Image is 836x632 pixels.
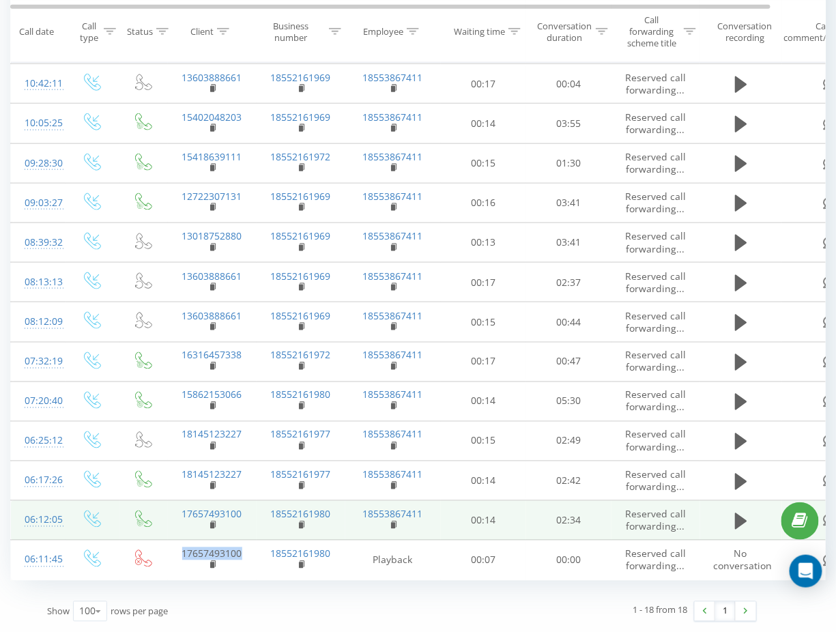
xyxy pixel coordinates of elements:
[363,468,423,481] a: 18553867411
[790,555,822,588] div: Open Intercom Messenger
[625,229,686,255] span: Reserved call forwarding...
[182,388,242,401] a: 15862153066
[625,547,686,573] span: Reserved call forwarding...
[441,541,526,580] td: 00:07
[127,26,153,38] div: Status
[111,605,168,618] span: rows per page
[526,222,611,262] td: 03:41
[363,26,403,38] div: Employee
[441,342,526,382] td: 00:17
[25,349,52,375] div: 07:32:19
[25,547,52,573] div: 06:11:45
[441,263,526,302] td: 00:17
[363,229,423,242] a: 18553867411
[625,508,686,533] span: Reserved call forwarding...
[271,388,331,401] a: 18552161980
[625,111,686,136] span: Reserved call forwarding...
[182,428,242,441] a: 18145123227
[441,64,526,104] td: 00:17
[526,64,611,104] td: 00:04
[363,428,423,441] a: 18553867411
[625,309,686,334] span: Reserved call forwarding...
[538,20,592,43] div: Conversation duration
[441,143,526,183] td: 00:15
[25,150,52,177] div: 09:28:30
[25,308,52,335] div: 08:12:09
[441,222,526,262] td: 00:13
[625,468,686,493] span: Reserved call forwarding...
[182,150,242,163] a: 15418639111
[182,547,242,560] a: 17657493100
[526,461,611,501] td: 02:42
[363,309,423,322] a: 18553867411
[271,508,331,521] a: 18552161980
[714,547,773,573] span: No conversation
[526,263,611,302] td: 02:37
[526,302,611,342] td: 00:44
[182,468,242,481] a: 18145123227
[25,229,52,256] div: 08:39:32
[182,229,242,242] a: 13018752880
[526,421,611,461] td: 02:49
[625,349,686,374] span: Reserved call forwarding...
[25,428,52,455] div: 06:25:12
[625,190,686,215] span: Reserved call forwarding...
[441,302,526,342] td: 00:15
[625,71,686,96] span: Reserved call forwarding...
[182,111,242,124] a: 15402048203
[363,270,423,283] a: 18553867411
[526,501,611,541] td: 02:34
[441,421,526,461] td: 00:15
[271,309,331,322] a: 18552161969
[526,143,611,183] td: 01:30
[271,190,331,203] a: 18552161969
[182,190,242,203] a: 12722307131
[25,70,52,97] div: 10:42:11
[182,349,242,362] a: 16316457338
[526,541,611,580] td: 00:00
[526,104,611,143] td: 03:55
[633,603,688,617] div: 1 - 18 from 18
[363,111,423,124] a: 18553867411
[271,111,331,124] a: 18552161969
[19,26,54,38] div: Call date
[271,468,331,481] a: 18552161977
[526,183,611,222] td: 03:41
[271,270,331,283] a: 18552161969
[25,269,52,296] div: 08:13:13
[182,270,242,283] a: 13603888661
[271,150,331,163] a: 18552161972
[363,190,423,203] a: 18553867411
[363,508,423,521] a: 18553867411
[363,388,423,401] a: 18553867411
[441,382,526,421] td: 00:14
[25,388,52,415] div: 07:20:40
[182,309,242,322] a: 13603888661
[271,428,331,441] a: 18552161977
[712,20,778,43] div: Conversation recording
[190,26,214,38] div: Client
[25,190,52,216] div: 09:03:27
[271,71,331,84] a: 18552161969
[271,349,331,362] a: 18552161972
[25,468,52,494] div: 06:17:26
[25,507,52,534] div: 06:12:05
[345,541,441,580] td: Playback
[182,508,242,521] a: 17657493100
[182,71,242,84] a: 13603888661
[441,104,526,143] td: 00:14
[257,20,326,43] div: Business number
[271,229,331,242] a: 18552161969
[526,382,611,421] td: 05:30
[47,605,70,618] span: Show
[77,20,100,43] div: Call type
[363,150,423,163] a: 18553867411
[715,602,736,621] a: 1
[441,461,526,501] td: 00:14
[441,183,526,222] td: 00:16
[625,150,686,175] span: Reserved call forwarding...
[79,605,96,618] div: 100
[441,501,526,541] td: 00:14
[526,342,611,382] td: 00:47
[623,14,680,49] div: Call forwarding scheme title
